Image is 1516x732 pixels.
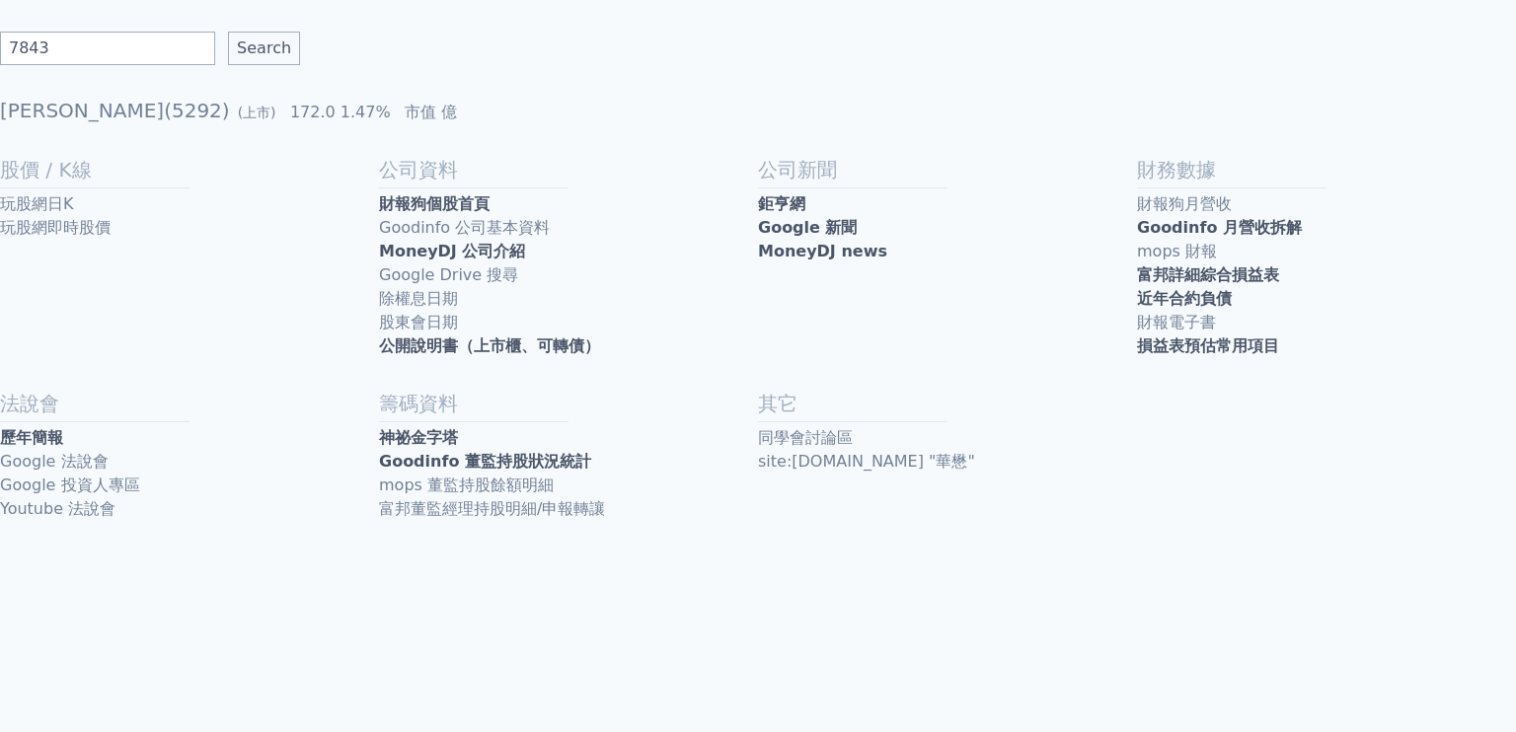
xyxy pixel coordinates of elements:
[758,240,1137,263] a: MoneyDJ news
[1137,311,1516,334] a: 財報電子書
[379,192,758,216] a: 財報狗個股首頁
[1137,334,1516,358] a: 損益表預估常用項目
[1137,263,1516,287] a: 富邦詳細綜合損益表
[758,192,1137,216] a: 鉅亨網
[758,450,1137,474] a: site:[DOMAIN_NAME] "華懋"
[379,216,758,240] a: Goodinfo 公司基本資料
[1137,216,1516,240] a: Goodinfo 月營收拆解
[758,156,1137,183] h2: 公司新聞
[405,103,457,121] span: 市值 億
[1417,637,1516,732] iframe: Chat Widget
[379,426,758,450] a: 神祕金字塔
[379,450,758,474] a: Goodinfo 董監持股狀況統計
[1137,156,1516,183] h2: 財務數據
[379,497,758,521] a: 富邦董監經理持股明細/申報轉讓
[228,32,300,65] input: Search
[379,311,758,334] a: 股東會日期
[1137,240,1516,263] a: mops 財報
[238,105,276,120] span: (上市)
[379,156,758,183] h2: 公司資料
[379,240,758,263] a: MoneyDJ 公司介紹
[379,474,758,497] a: mops 董監持股餘額明細
[758,390,1137,417] h2: 其它
[758,426,1137,450] a: 同學會討論區
[758,216,1137,240] a: Google 新聞
[379,334,758,358] a: 公開說明書（上市櫃、可轉債）
[1417,637,1516,732] div: 聊天小工具
[379,390,758,417] h2: 籌碼資料
[290,103,391,121] span: 172.0 1.47%
[1137,192,1516,216] a: 財報狗月營收
[379,263,758,287] a: Google Drive 搜尋
[379,287,758,311] a: 除權息日期
[1137,287,1516,311] a: 近年合約負債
